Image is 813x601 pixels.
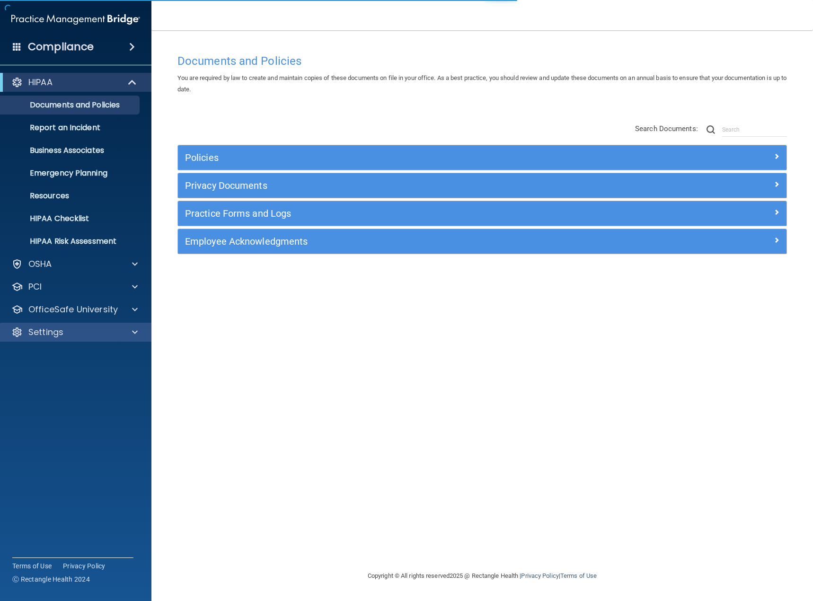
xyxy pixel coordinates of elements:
a: Privacy Policy [521,572,558,579]
a: Employee Acknowledgments [185,234,779,249]
p: OfficeSafe University [28,304,118,315]
h5: Policies [185,152,627,163]
h5: Employee Acknowledgments [185,236,627,247]
span: Ⓒ Rectangle Health 2024 [12,574,90,584]
p: HIPAA Checklist [6,214,135,223]
a: Policies [185,150,779,165]
span: Search Documents: [635,124,698,133]
h5: Privacy Documents [185,180,627,191]
p: Documents and Policies [6,100,135,110]
a: HIPAA [11,77,137,88]
a: Practice Forms and Logs [185,206,779,221]
p: OSHA [28,258,52,270]
a: Terms of Use [560,572,597,579]
p: HIPAA [28,77,53,88]
h4: Compliance [28,40,94,53]
p: Report an Incident [6,123,135,133]
h4: Documents and Policies [177,55,787,67]
a: OfficeSafe University [11,304,138,315]
a: OSHA [11,258,138,270]
a: Settings [11,327,138,338]
p: PCI [28,281,42,292]
p: Emergency Planning [6,168,135,178]
input: Search [722,123,787,137]
p: Resources [6,191,135,201]
a: Terms of Use [12,561,52,571]
a: Privacy Policy [63,561,106,571]
img: ic-search.3b580494.png [707,125,715,134]
h5: Practice Forms and Logs [185,208,627,219]
a: PCI [11,281,138,292]
span: You are required by law to create and maintain copies of these documents on file in your office. ... [177,74,786,93]
p: HIPAA Risk Assessment [6,237,135,246]
p: Settings [28,327,63,338]
div: Copyright © All rights reserved 2025 @ Rectangle Health | | [309,561,655,591]
img: PMB logo [11,10,140,29]
a: Privacy Documents [185,178,779,193]
p: Business Associates [6,146,135,155]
